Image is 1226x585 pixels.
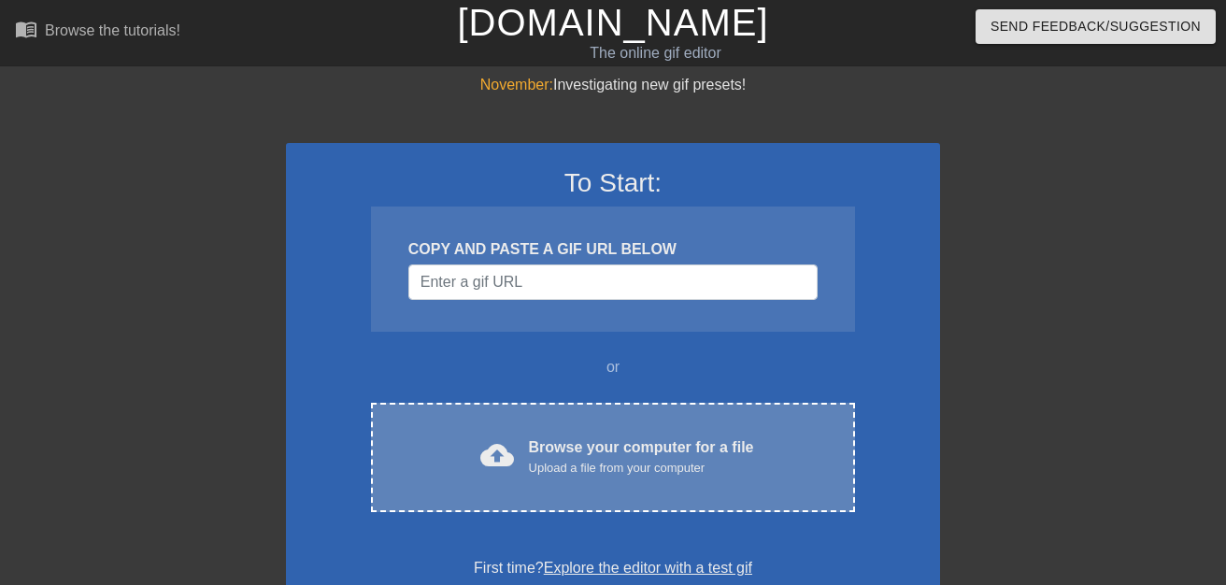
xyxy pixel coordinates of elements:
[335,356,891,378] div: or
[310,167,916,199] h3: To Start:
[45,22,180,38] div: Browse the tutorials!
[529,436,754,478] div: Browse your computer for a file
[480,438,514,472] span: cloud_upload
[480,77,553,93] span: November:
[991,15,1201,38] span: Send Feedback/Suggestion
[544,560,752,576] a: Explore the editor with a test gif
[418,42,892,64] div: The online gif editor
[286,74,940,96] div: Investigating new gif presets!
[457,2,768,43] a: [DOMAIN_NAME]
[15,18,180,47] a: Browse the tutorials!
[408,264,818,300] input: Username
[310,557,916,579] div: First time?
[976,9,1216,44] button: Send Feedback/Suggestion
[529,459,754,478] div: Upload a file from your computer
[15,18,37,40] span: menu_book
[408,238,818,261] div: COPY AND PASTE A GIF URL BELOW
